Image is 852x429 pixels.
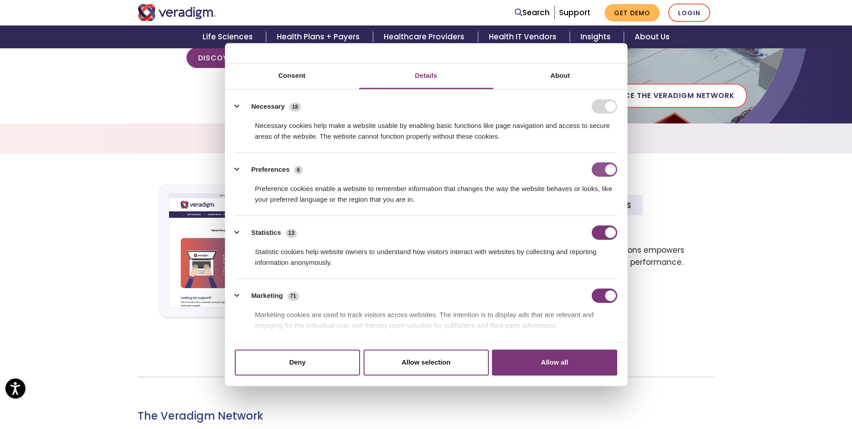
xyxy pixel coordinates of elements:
[251,102,285,112] label: Necessary
[235,303,617,331] div: Marketing cookies are used to track visitors across websites. The intention is to display ads tha...
[559,7,590,18] a: Support
[493,64,627,89] a: About
[225,64,359,89] a: Consent
[515,7,550,19] a: Search
[266,25,373,48] a: Health Plans + Payers
[235,350,360,376] button: Deny
[478,25,570,48] a: Health IT Vendors
[668,4,710,22] a: Login
[680,365,841,418] iframe: Drift Chat Widget
[235,162,308,177] button: Preferences (6)
[373,25,478,48] a: Healthcare Providers
[364,350,489,376] button: Allow selection
[359,64,493,89] a: Details
[235,114,617,142] div: Necessary cookies help make a website usable by enabling basic functions like page navigation and...
[192,25,266,48] a: Life Sciences
[187,47,325,68] a: Discover Veradigm's Value
[570,25,624,48] a: Insights
[251,165,290,175] label: Preferences
[235,289,305,303] button: Marketing (71)
[492,350,617,376] button: Allow all
[251,291,283,301] label: Marketing
[138,4,216,21] img: Veradigm logo
[624,25,680,48] a: About Us
[605,4,660,21] a: Get Demo
[138,410,469,423] h3: The Veradigm Network
[235,177,617,205] div: Preference cookies enable a website to remember information that changes the way the website beha...
[251,228,281,238] label: Statistics
[235,99,306,114] button: Necessary (18)
[235,240,617,268] div: Statistic cookies help website owners to understand how visitors interact with websites by collec...
[235,225,303,240] button: Statistics (13)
